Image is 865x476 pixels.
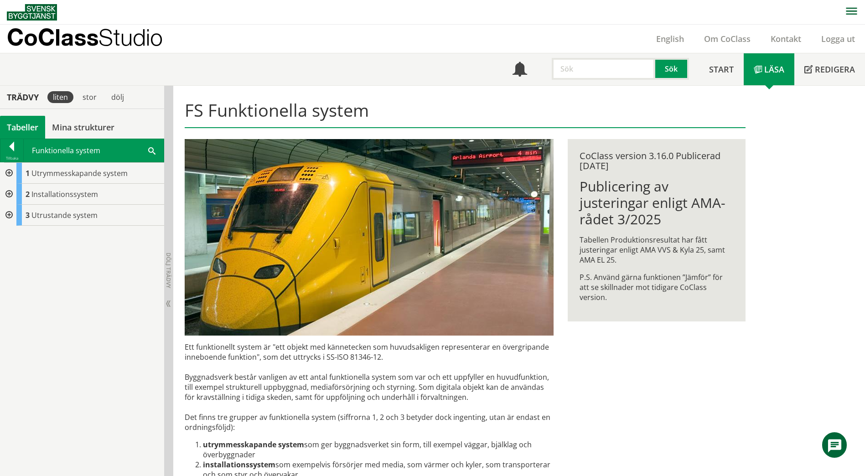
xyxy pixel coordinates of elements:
[513,63,527,78] span: Notifikationer
[185,139,554,336] img: arlanda-express-2.jpg
[7,4,57,21] img: Svensk Byggtjänst
[203,460,275,470] strong: installationssystem
[77,91,102,103] div: stor
[31,189,98,199] span: Installationssystem
[203,440,304,450] strong: utrymmesskapande system
[811,33,865,44] a: Logga ut
[45,116,121,139] a: Mina strukturer
[580,178,733,228] h1: Publicering av justeringar enligt AMA-rådet 3/2025
[24,139,164,162] div: Funktionella system
[794,53,865,85] a: Redigera
[744,53,794,85] a: Läsa
[203,440,554,460] li: som ger byggnadsverket sin form, till exempel väggar, bjälklag och överbyggnader
[580,235,733,265] p: Tabellen Produktionsresultat har fått justeringar enligt AMA VVS & Kyla 25, samt AMA EL 25.
[655,58,689,80] button: Sök
[580,151,733,171] div: CoClass version 3.16.0 Publicerad [DATE]
[815,64,855,75] span: Redigera
[31,168,128,178] span: Utrymmesskapande system
[26,210,30,220] span: 3
[0,155,23,162] div: Tillbaka
[646,33,694,44] a: English
[764,64,784,75] span: Läsa
[31,210,98,220] span: Utrustande system
[580,272,733,302] p: P.S. Använd gärna funktionen ”Jämför” för att se skillnader mot tidigare CoClass version.
[148,145,155,155] span: Sök i tabellen
[7,25,182,53] a: CoClassStudio
[26,168,30,178] span: 1
[7,32,163,42] p: CoClass
[761,33,811,44] a: Kontakt
[2,92,44,102] div: Trädvy
[699,53,744,85] a: Start
[709,64,734,75] span: Start
[26,189,30,199] span: 2
[185,100,745,128] h1: FS Funktionella system
[106,91,129,103] div: dölj
[552,58,655,80] input: Sök
[98,24,163,51] span: Studio
[47,91,73,103] div: liten
[694,33,761,44] a: Om CoClass
[165,253,172,288] span: Dölj trädvy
